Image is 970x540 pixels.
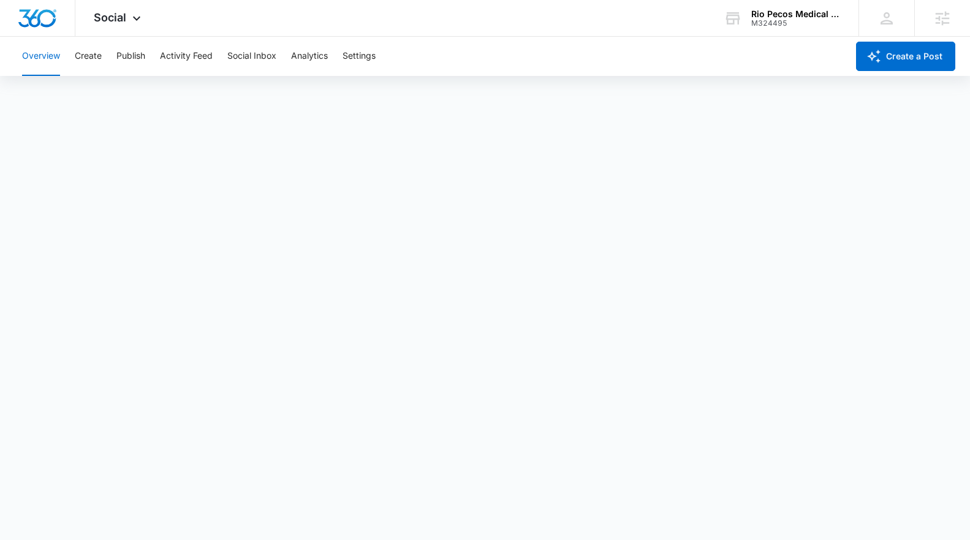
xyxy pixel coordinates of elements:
[75,37,102,76] button: Create
[291,37,328,76] button: Analytics
[751,19,841,28] div: account id
[22,37,60,76] button: Overview
[160,37,213,76] button: Activity Feed
[343,37,376,76] button: Settings
[856,42,955,71] button: Create a Post
[94,11,126,24] span: Social
[751,9,841,19] div: account name
[116,37,145,76] button: Publish
[227,37,276,76] button: Social Inbox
